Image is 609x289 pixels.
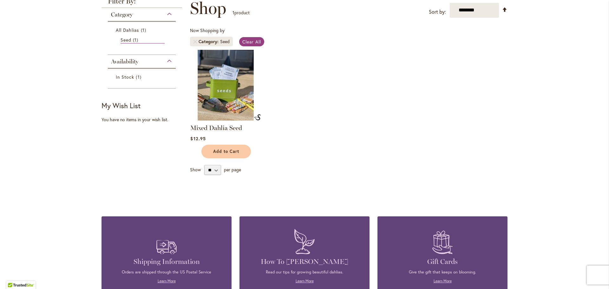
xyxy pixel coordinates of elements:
p: Read our tips for growing beautiful dahlias. [249,269,360,275]
span: Category [111,11,133,18]
span: In Stock [116,74,134,80]
p: Give the gift that keeps on blooming. [387,269,498,275]
h4: How To [PERSON_NAME] [249,257,360,266]
span: per page [224,167,241,173]
span: All Dahlias [116,27,139,33]
h4: Shipping Information [111,257,222,266]
img: Mixed Dahlia Seed [254,114,261,121]
span: Show [190,167,201,173]
strong: My Wish List [101,101,141,110]
a: Seed [121,36,165,43]
a: All Dahlias [116,27,169,33]
a: Learn More [434,279,452,283]
span: Availability [111,58,138,65]
a: Clear All [239,37,264,46]
a: Mixed Dahlia Seed Mixed Dahlia Seed [190,116,261,122]
a: Learn More [158,279,176,283]
span: 1 [136,74,143,80]
span: $12.95 [190,135,206,141]
div: Seed [220,38,230,45]
span: Add to Cart [213,149,239,154]
span: Seed [121,37,131,43]
span: Now Shopping by [190,27,225,33]
button: Add to Cart [201,145,251,158]
h4: Gift Cards [387,257,498,266]
span: Clear All [242,39,261,45]
a: Learn More [296,279,314,283]
iframe: Launch Accessibility Center [5,266,23,284]
span: 1 [141,27,148,33]
a: In Stock 1 [116,74,169,80]
label: Sort by: [429,6,446,18]
span: 1 [133,36,140,43]
span: 1 [232,10,234,16]
a: Remove Category Seed [193,40,197,43]
img: Mixed Dahlia Seed [189,48,263,122]
p: Orders are shipped through the US Postal Service [111,269,222,275]
p: product [232,8,250,18]
span: Category [199,38,220,45]
div: You have no items in your wish list. [101,116,186,123]
a: Mixed Dahlia Seed [190,124,242,132]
